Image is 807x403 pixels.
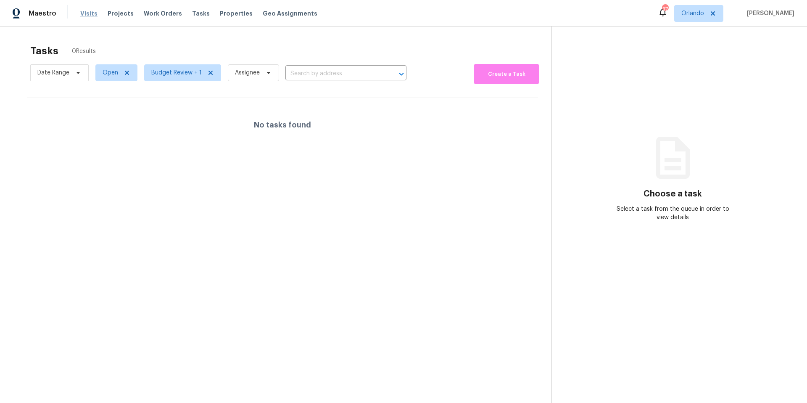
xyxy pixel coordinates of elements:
[192,11,210,16] span: Tasks
[681,9,704,18] span: Orlando
[235,69,260,77] span: Assignee
[263,9,317,18] span: Geo Assignments
[612,205,733,222] div: Select a task from the queue in order to view details
[37,69,69,77] span: Date Range
[144,9,182,18] span: Work Orders
[662,5,668,13] div: 37
[744,9,794,18] span: [PERSON_NAME]
[396,68,407,80] button: Open
[478,69,535,79] span: Create a Task
[80,9,98,18] span: Visits
[29,9,56,18] span: Maestro
[103,69,118,77] span: Open
[643,190,702,198] h3: Choose a task
[30,47,58,55] h2: Tasks
[72,47,96,56] span: 0 Results
[151,69,202,77] span: Budget Review + 1
[220,9,253,18] span: Properties
[108,9,134,18] span: Projects
[285,67,383,80] input: Search by address
[254,121,311,129] h4: No tasks found
[474,64,539,84] button: Create a Task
